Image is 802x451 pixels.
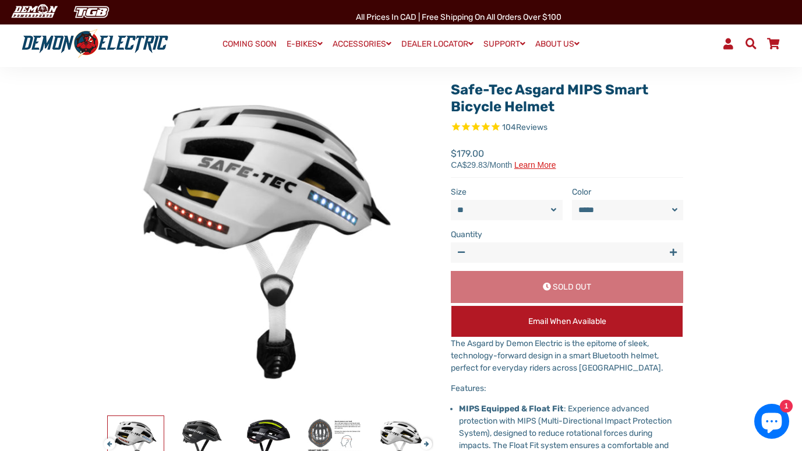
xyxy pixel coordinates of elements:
[218,36,281,52] a: COMING SOON
[459,404,564,414] strong: MIPS Equipped & Float Fit
[104,432,111,446] button: Previous
[451,242,471,263] button: Reduce item quantity by one
[479,36,529,52] a: SUPPORT
[553,282,591,292] span: Sold Out
[516,122,547,132] span: Reviews
[451,337,683,374] p: The Asgard by Demon Electric is the epitome of sleek, technology-forward design in a smart Blueto...
[328,36,395,52] a: ACCESSORIES
[451,82,648,115] a: Safe-Tec Asgard MIPS Smart Bicycle Helmet
[451,228,683,241] label: Quantity
[421,432,428,446] button: Next
[663,242,683,263] button: Increase item quantity by one
[451,382,683,394] p: Features:
[751,404,793,442] inbox-online-store-chat: Shopify online store chat
[356,12,561,22] span: All Prices in CAD | Free shipping on all orders over $100
[17,29,172,59] img: Demon Electric logo
[451,242,683,263] input: quantity
[282,36,327,52] a: E-BIKES
[502,122,547,132] span: 104 reviews
[6,2,62,22] img: Demon Electric
[68,2,115,22] img: TGB Canada
[451,305,683,337] button: Email when available
[451,147,556,169] span: $179.00
[531,36,584,52] a: ABOUT US
[451,186,563,198] label: Size
[572,186,684,198] label: Color
[397,36,478,52] a: DEALER LOCATOR
[451,121,683,135] span: Rated 4.8 out of 5 stars 104 reviews
[451,271,683,303] button: Sold Out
